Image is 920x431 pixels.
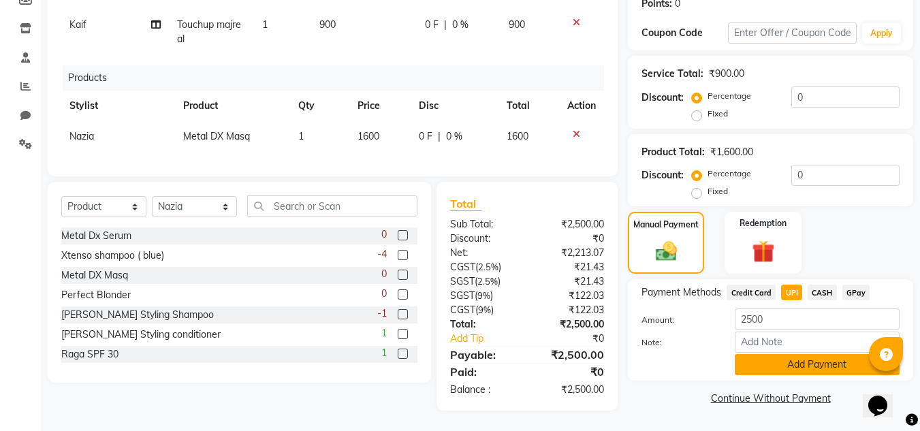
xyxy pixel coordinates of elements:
th: Action [559,91,604,121]
div: Net: [440,246,527,260]
span: 2.5% [478,261,498,272]
label: Fixed [708,185,728,197]
span: 1 [262,18,268,31]
th: Stylist [61,91,175,121]
span: UPI [781,285,802,300]
span: 0 [381,267,387,281]
th: Product [175,91,290,121]
div: ₹2,213.07 [527,246,614,260]
label: Note: [631,336,724,349]
span: Metal DX Masq [183,130,250,142]
span: 1600 [358,130,379,142]
th: Qty [290,91,349,121]
div: Payable: [440,347,527,363]
img: _cash.svg [649,239,684,264]
div: ₹1,600.00 [710,145,753,159]
div: Service Total: [641,67,703,81]
span: Total [450,197,481,211]
span: CGST [450,304,475,316]
div: ₹2,500.00 [527,347,614,363]
span: CASH [808,285,837,300]
button: Add Payment [735,354,900,375]
div: Sub Total: [440,217,527,232]
div: ₹2,500.00 [527,217,614,232]
iframe: chat widget [863,377,906,417]
span: 1600 [507,130,528,142]
span: SGST [450,289,475,302]
label: Manual Payment [633,219,699,231]
div: ₹2,500.00 [527,383,614,397]
div: ( ) [440,303,527,317]
span: -4 [377,247,387,261]
input: Enter Offer / Coupon Code [728,22,857,44]
div: ₹0 [527,364,614,380]
span: 9% [477,290,490,301]
div: ₹122.03 [527,303,614,317]
input: Add Note [735,332,900,353]
label: Fixed [708,108,728,120]
span: 900 [509,18,525,31]
div: Products [63,65,614,91]
div: ( ) [440,289,527,303]
span: 2.5% [477,276,498,287]
div: [PERSON_NAME] Styling Shampoo [61,308,214,322]
span: Credit Card [727,285,776,300]
span: 1 [381,346,387,360]
div: Metal DX Masq [61,268,128,283]
div: Balance : [440,383,527,397]
span: | [444,18,447,32]
input: Amount [735,308,900,330]
span: GPay [842,285,870,300]
label: Redemption [740,217,787,229]
div: Paid: [440,364,527,380]
input: Search or Scan [247,195,417,217]
span: 0 [381,227,387,242]
div: Discount: [641,168,684,182]
div: ( ) [440,274,527,289]
div: Xtenso shampoo ( blue) [61,249,164,263]
th: Total [498,91,560,121]
img: _gift.svg [745,238,782,266]
span: 1 [381,326,387,340]
div: ( ) [440,260,527,274]
span: Touchup majreal [177,18,241,45]
div: Metal Dx Serum [61,229,131,243]
div: ₹900.00 [709,67,744,81]
div: ₹0 [542,332,615,346]
div: ₹0 [527,232,614,246]
label: Percentage [708,90,751,102]
span: SGST [450,275,475,287]
span: -1 [377,306,387,321]
span: Nazia [69,130,94,142]
label: Percentage [708,167,751,180]
span: Kaif [69,18,86,31]
span: 0 F [425,18,439,32]
span: 0 % [452,18,469,32]
th: Price [349,91,410,121]
div: Product Total: [641,145,705,159]
div: ₹2,500.00 [527,317,614,332]
span: | [438,129,441,144]
span: 900 [319,18,336,31]
span: 0 % [446,129,462,144]
div: Raga SPF 30 [61,347,118,362]
div: Coupon Code [641,26,727,40]
div: ₹21.43 [527,260,614,274]
div: Perfect Blonder [61,288,131,302]
a: Continue Without Payment [631,392,910,406]
button: Apply [862,23,901,44]
div: [PERSON_NAME] Styling conditioner [61,328,221,342]
div: ₹122.03 [527,289,614,303]
span: 1 [298,130,304,142]
span: CGST [450,261,475,273]
label: Amount: [631,314,724,326]
div: Discount: [641,91,684,105]
span: 9% [478,304,491,315]
div: ₹21.43 [527,274,614,289]
span: Payment Methods [641,285,721,300]
div: Discount: [440,232,527,246]
a: Add Tip [440,332,541,346]
div: Total: [440,317,527,332]
span: 0 [381,287,387,301]
span: 0 F [419,129,432,144]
